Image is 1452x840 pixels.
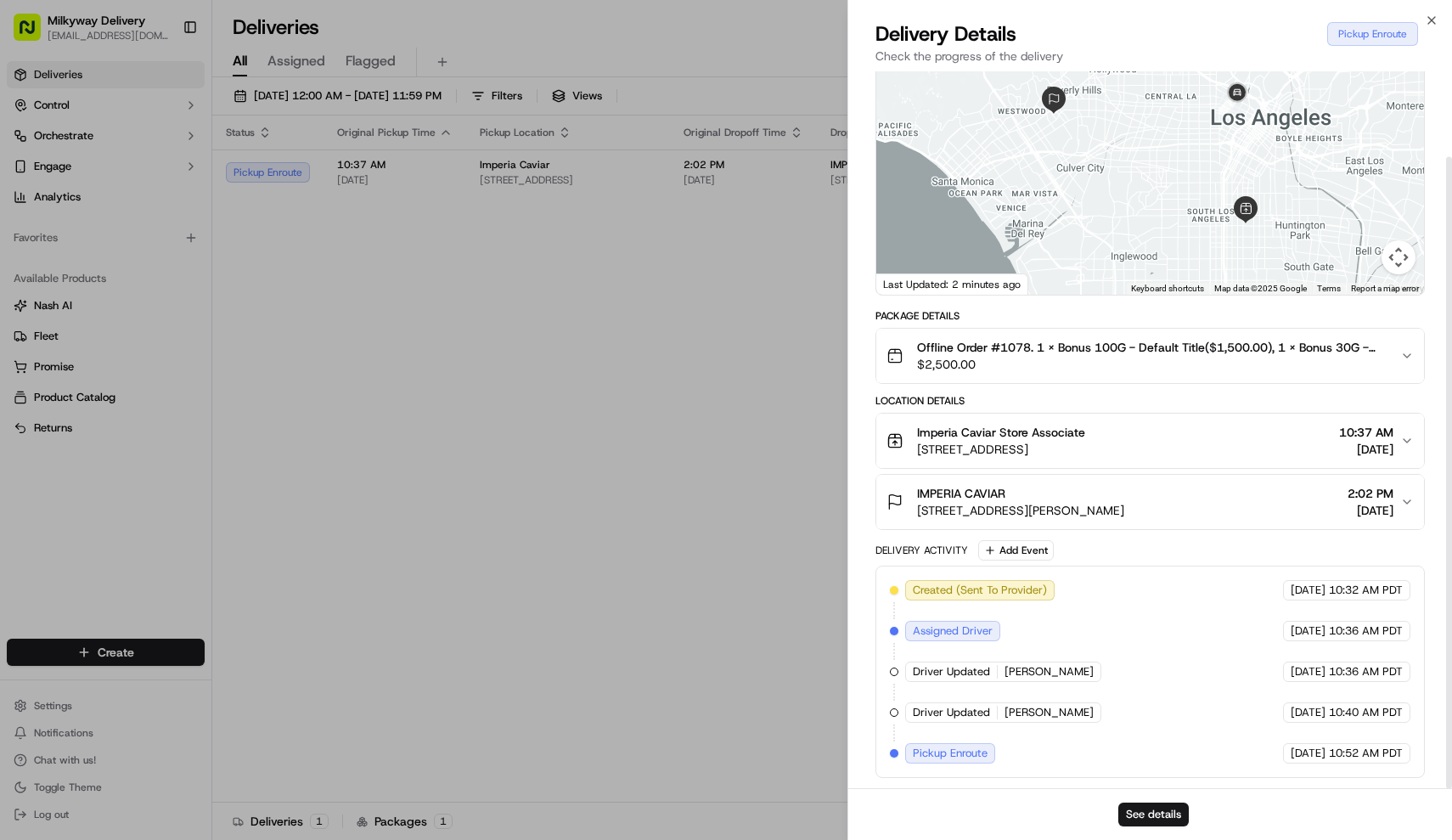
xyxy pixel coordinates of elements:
[53,263,181,277] span: Wisdom [PERSON_NAME]
[913,746,988,761] span: Pickup Enroute
[913,705,990,720] span: Driver Updated
[263,217,309,238] button: See all
[289,167,309,188] button: Start new chat
[17,293,44,326] img: Wisdom Oko
[1005,705,1094,720] span: [PERSON_NAME]
[1329,705,1403,720] span: 10:40 AM PDT
[1291,705,1325,720] span: [DATE]
[17,221,114,234] div: Past conversations
[1339,441,1393,458] span: [DATE]
[34,310,48,324] img: 1736555255976-a54dd68f-1ca7-489b-9aae-adbdc363a1c4
[917,485,1005,502] span: IMPERIA CAVIAR
[1214,284,1307,293] span: Map data ©2025 Google
[144,381,157,395] div: 💻
[913,664,990,679] span: Driver Updated
[53,309,181,323] span: Wisdom [PERSON_NAME]
[876,329,1425,383] button: Offline Order #1078. 1 x Bonus 100G - Default Title($1,500.00), 1 x Bonus 30G - Default Title($50...
[1329,664,1403,679] span: 10:36 AM PDT
[194,309,228,323] span: [DATE]
[194,263,228,277] span: [DATE]
[120,420,205,434] a: Powered byPylon
[913,623,993,639] span: Assigned Driver
[1339,424,1393,441] span: 10:37 AM
[875,394,1426,408] div: Location Details
[169,421,205,434] span: Pylon
[1291,583,1325,598] span: [DATE]
[160,380,273,397] span: API Documentation
[1329,623,1403,639] span: 10:36 AM PDT
[876,475,1425,529] button: IMPERIA CAVIAR[STREET_ADDRESS][PERSON_NAME]2:02 PM[DATE]
[17,247,44,280] img: Wisdom Oko
[17,17,51,51] img: Nash
[1348,485,1393,502] span: 2:02 PM
[44,110,306,127] input: Got a question? Start typing here...
[875,309,1426,323] div: Package Details
[36,162,66,193] img: 9188753566659_6852d8bf1fb38e338040_72.png
[10,373,137,403] a: 📗Knowledge Base
[1317,284,1341,293] a: Terms (opens in new tab)
[881,273,937,295] a: Open this area in Google Maps (opens a new window)
[1329,583,1403,598] span: 10:32 AM PDT
[1005,664,1094,679] span: [PERSON_NAME]
[875,48,1426,65] p: Check the progress of the delivery
[76,179,234,193] div: We're available if you need us!
[917,502,1124,519] span: [STREET_ADDRESS][PERSON_NAME]
[17,68,309,95] p: Welcome 👋
[137,373,279,403] a: 💻API Documentation
[1131,283,1204,295] button: Keyboard shortcuts
[1291,623,1325,639] span: [DATE]
[913,583,1047,598] span: Created (Sent To Provider)
[76,162,279,179] div: Start new chat
[184,309,190,323] span: •
[1219,92,1241,114] div: 1
[881,273,937,295] img: Google
[34,380,130,397] span: Knowledge Base
[978,540,1054,561] button: Add Event
[1118,803,1189,826] button: See details
[1329,746,1403,761] span: 10:52 AM PDT
[34,264,48,278] img: 1736555255976-a54dd68f-1ca7-489b-9aae-adbdc363a1c4
[1291,664,1325,679] span: [DATE]
[917,424,1085,441] span: Imperia Caviar Store Associate
[875,544,968,557] div: Delivery Activity
[917,339,1387,356] span: Offline Order #1078. 1 x Bonus 100G - Default Title($1,500.00), 1 x Bonus 30G - Default Title($50...
[876,273,1028,295] div: Last Updated: 2 minutes ago
[1351,284,1419,293] a: Report a map error
[876,414,1425,468] button: Imperia Caviar Store Associate[STREET_ADDRESS]10:37 AM[DATE]
[17,381,31,395] div: 📗
[1348,502,1393,519] span: [DATE]
[1382,240,1415,274] button: Map camera controls
[917,356,1387,373] span: $2,500.00
[1291,746,1325,761] span: [DATE]
[17,162,48,193] img: 1736555255976-a54dd68f-1ca7-489b-9aae-adbdc363a1c4
[184,263,190,277] span: •
[917,441,1085,458] span: [STREET_ADDRESS]
[875,20,1016,48] span: Delivery Details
